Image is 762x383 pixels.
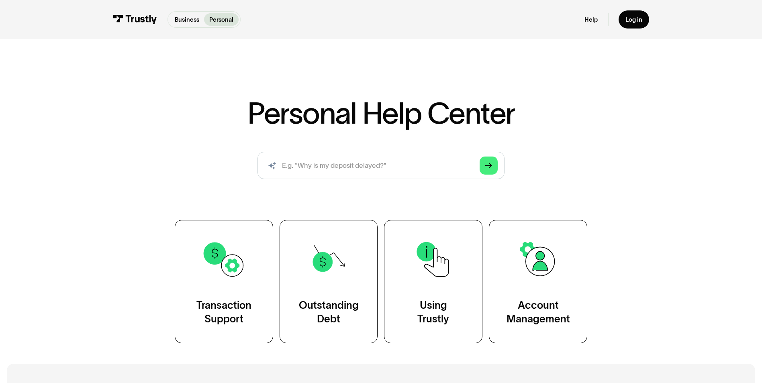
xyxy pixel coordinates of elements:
[257,152,504,179] input: search
[247,98,515,128] h1: Personal Help Center
[113,15,157,24] img: Trustly Logo
[625,16,642,23] div: Log in
[384,220,482,343] a: UsingTrustly
[175,220,273,343] a: TransactionSupport
[280,220,378,343] a: OutstandingDebt
[204,13,238,26] a: Personal
[257,152,504,179] form: Search
[584,16,598,23] a: Help
[507,299,570,326] div: Account Management
[196,299,251,326] div: Transaction Support
[175,15,199,24] p: Business
[209,15,233,24] p: Personal
[619,10,649,29] a: Log in
[417,299,449,326] div: Using Trustly
[170,13,204,26] a: Business
[299,299,359,326] div: Outstanding Debt
[489,220,587,343] a: AccountManagement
